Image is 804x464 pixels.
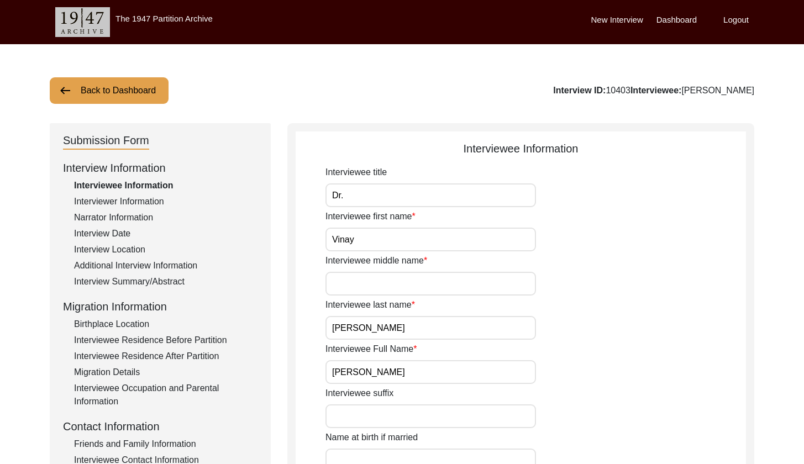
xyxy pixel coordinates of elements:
[115,14,213,23] label: The 1947 Partition Archive
[296,140,746,157] div: Interviewee Information
[74,366,258,379] div: Migration Details
[63,298,258,315] div: Migration Information
[74,437,258,451] div: Friends and Family Information
[723,14,749,27] label: Logout
[74,179,258,192] div: Interviewee Information
[325,166,387,179] label: Interviewee title
[325,342,417,356] label: Interviewee Full Name
[630,86,681,95] b: Interviewee:
[74,334,258,347] div: Interviewee Residence Before Partition
[591,14,643,27] label: New Interview
[74,382,258,408] div: Interviewee Occupation and Parental Information
[74,227,258,240] div: Interview Date
[74,195,258,208] div: Interviewer Information
[74,211,258,224] div: Narrator Information
[59,84,72,97] img: arrow-left.png
[553,84,754,97] div: 10403 [PERSON_NAME]
[325,387,393,400] label: Interviewee suffix
[50,77,169,104] button: Back to Dashboard
[325,254,427,267] label: Interviewee middle name
[325,431,418,444] label: Name at birth if married
[325,298,415,312] label: Interviewee last name
[74,318,258,331] div: Birthplace Location
[74,350,258,363] div: Interviewee Residence After Partition
[74,259,258,272] div: Additional Interview Information
[55,7,110,37] img: header-logo.png
[74,275,258,288] div: Interview Summary/Abstract
[325,210,416,223] label: Interviewee first name
[63,418,258,435] div: Contact Information
[553,86,606,95] b: Interview ID:
[63,132,149,150] div: Submission Form
[63,160,258,176] div: Interview Information
[656,14,697,27] label: Dashboard
[74,243,258,256] div: Interview Location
